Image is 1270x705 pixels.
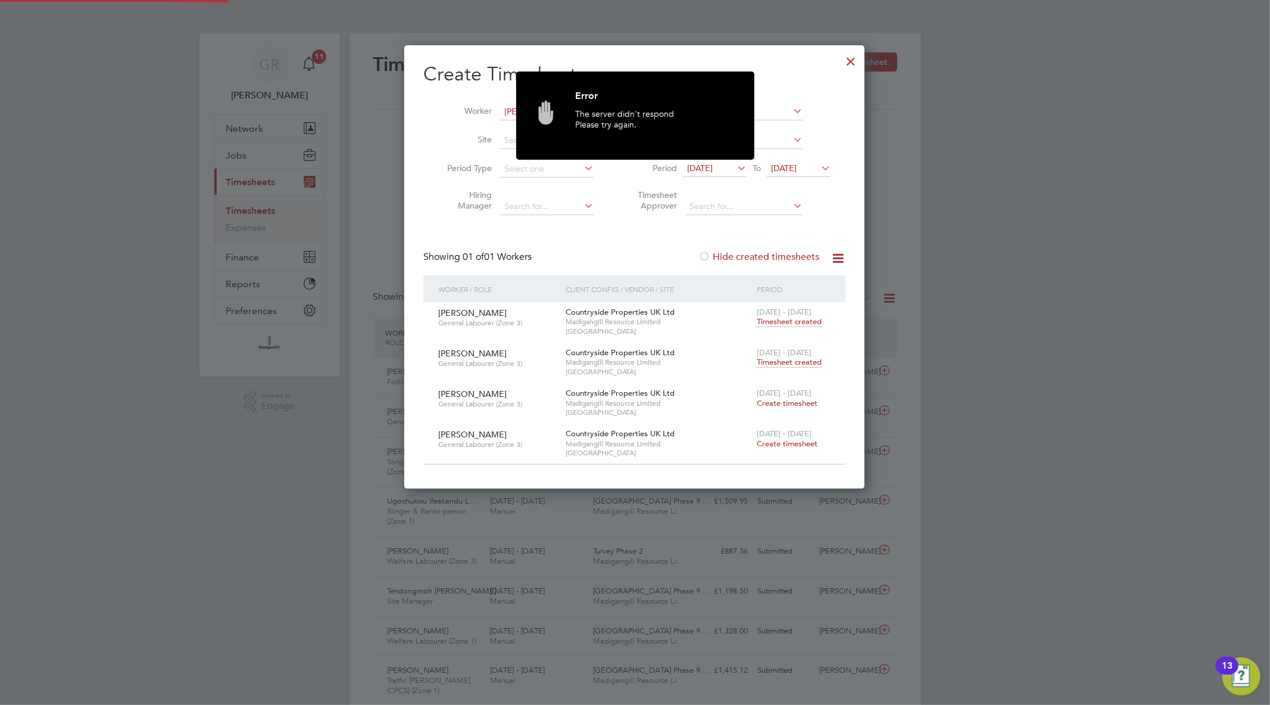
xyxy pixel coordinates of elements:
[566,388,675,398] span: Countryside Properties UK Ltd
[566,439,751,449] span: Madigangill Resource Limited
[566,327,751,336] span: [GEOGRAPHIC_DATA]
[757,439,817,449] span: Create timesheet
[500,198,594,215] input: Search for...
[438,318,557,328] span: General Labourer (Zone 3)
[500,161,594,178] input: Select one
[623,190,677,211] label: Timesheet Approver
[757,357,822,368] span: Timesheet created
[749,160,765,176] span: To
[563,275,754,303] div: Client Config / Vendor / Site
[438,399,557,409] span: General Labourer (Zone 3)
[1222,666,1232,681] div: 13
[438,429,507,440] span: [PERSON_NAME]
[566,448,751,458] span: [GEOGRAPHIC_DATA]
[463,251,484,263] span: 01 of
[566,367,751,377] span: [GEOGRAPHIC_DATA]
[438,190,492,211] label: Hiring Manager
[687,163,713,173] span: [DATE]
[757,388,812,398] span: [DATE] - [DATE]
[576,108,737,148] div: The server didn't respond Please try again.
[438,134,492,145] label: Site
[438,105,492,116] label: Worker
[438,308,507,318] span: [PERSON_NAME]
[438,359,557,368] span: General Labourer (Zone 3)
[566,408,751,417] span: [GEOGRAPHIC_DATA]
[438,348,507,359] span: [PERSON_NAME]
[566,347,675,358] span: Countryside Properties UK Ltd
[754,275,834,303] div: Period
[757,316,822,327] span: Timesheet created
[438,163,492,173] label: Period Type
[463,251,532,263] span: 01 Workers
[435,275,563,303] div: Worker / Role
[566,317,751,327] span: Madigangill Resource Limited
[757,347,812,358] span: [DATE] - [DATE]
[771,163,797,173] span: [DATE]
[500,104,594,120] input: Search for...
[757,428,812,439] span: [DATE] - [DATE]
[566,307,675,317] span: Countryside Properties UK Ltd
[566,428,675,439] span: Countryside Properties UK Ltd
[757,398,817,408] span: Create timesheet
[566,358,751,367] span: Madigangill Resource Limited
[438,440,557,449] span: General Labourer (Zone 3)
[566,399,751,408] span: Madigangill Resource Limited
[423,62,845,87] h2: Create Timesheet
[423,251,534,263] div: Showing
[623,163,677,173] label: Period
[500,132,594,149] input: Search for...
[685,198,803,215] input: Search for...
[576,89,737,108] div: Error
[438,389,507,399] span: [PERSON_NAME]
[698,251,819,263] label: Hide created timesheets
[757,307,812,317] span: [DATE] - [DATE]
[1222,657,1260,695] button: Open Resource Center, 13 new notifications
